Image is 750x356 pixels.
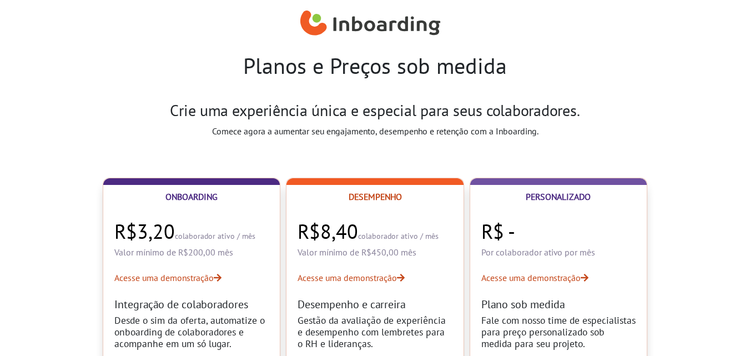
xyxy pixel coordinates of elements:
[298,314,452,349] h4: Gestão da avaliação de experiência e desempenho com lembretes para o RH e lideranças.
[298,271,452,284] a: Acesse uma demonstração
[358,231,439,241] span: colaborador ativo / mês
[127,124,623,138] p: Comece agora a aumentar seu engajamento, desempenho e retenção com a Inboarding.
[481,247,636,258] p: Por colaborador ativo por mês
[481,314,636,349] h4: Fale com nosso time de especialistas para preço personalizado sob medida para seu projeto.
[481,298,636,311] h3: Plano sob medida
[114,220,269,243] h3: R$3,20
[127,101,623,120] h3: Crie uma experiência única e especial para seus colaboradores.
[114,189,269,202] h2: Onboarding
[481,220,636,243] h3: R$ -
[481,271,636,284] a: Acesse uma demonstração
[114,314,269,349] h4: Desde o sim da oferta, automatize o onboarding de colaboradores e acompanhe em um só lugar.
[175,231,255,241] span: colaborador ativo / mês
[114,271,269,284] a: Acesse uma demonstração
[114,298,269,311] h3: Integração de colaboradores
[481,189,636,202] h2: Personalizado
[298,247,452,258] p: Valor mínimo de R$450,00 mês
[298,189,452,202] h2: Desempenho
[298,220,452,243] h3: R$8,40
[67,52,683,79] h1: Planos e Preços sob medida
[298,298,452,311] h3: Desempenho e carreira
[300,4,441,43] a: Inboarding Home Page
[300,7,441,41] img: Inboarding Home
[114,247,269,258] p: Valor mínimo de R$200,00 mês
